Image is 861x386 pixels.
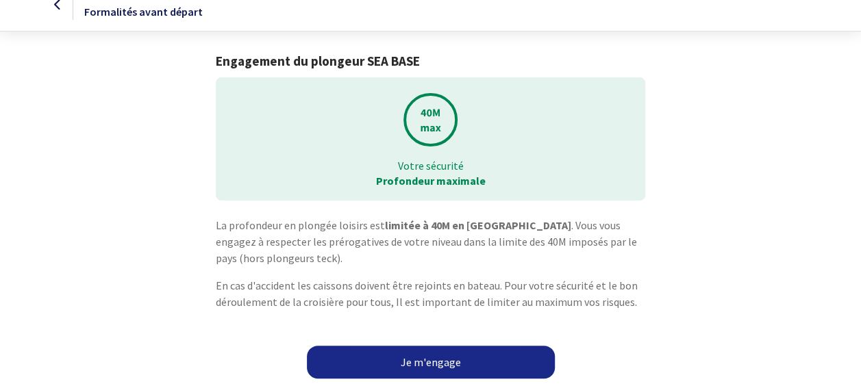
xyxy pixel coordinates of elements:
[385,218,571,232] strong: limitée à 40M en [GEOGRAPHIC_DATA]
[216,277,645,310] p: En cas d'accident les caissons doivent être rejoints en bateau. Pour votre sécurité et le bon dér...
[216,53,645,69] h1: Engagement du plongeur SEA BASE
[376,174,486,188] strong: Profondeur maximale
[225,158,636,173] p: Votre sécurité
[216,217,645,266] p: La profondeur en plongée loisirs est . Vous vous engagez à respecter les prérogatives de votre ni...
[307,346,555,378] a: Je m'engage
